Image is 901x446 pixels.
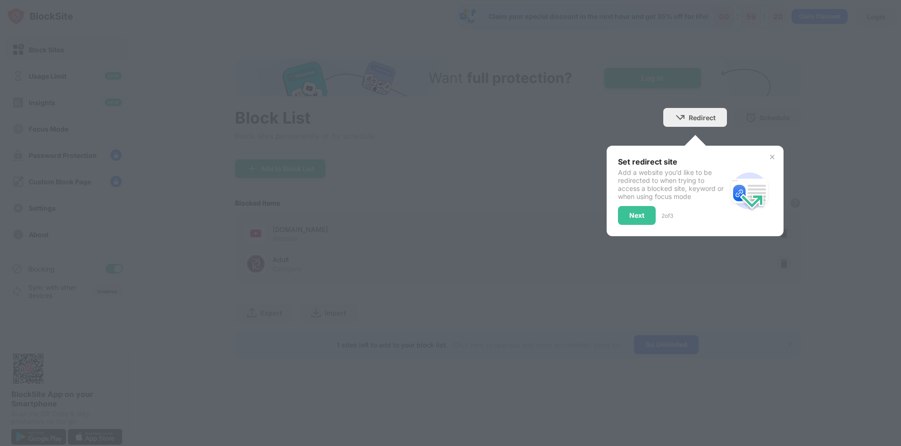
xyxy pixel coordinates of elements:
div: Set redirect site [618,157,727,166]
div: 2 of 3 [661,212,673,219]
div: Next [629,212,644,219]
img: x-button.svg [768,153,776,161]
div: Redirect [689,114,716,122]
div: Add a website you’d like to be redirected to when trying to access a blocked site, keyword or whe... [618,168,727,200]
img: redirect.svg [727,168,772,214]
